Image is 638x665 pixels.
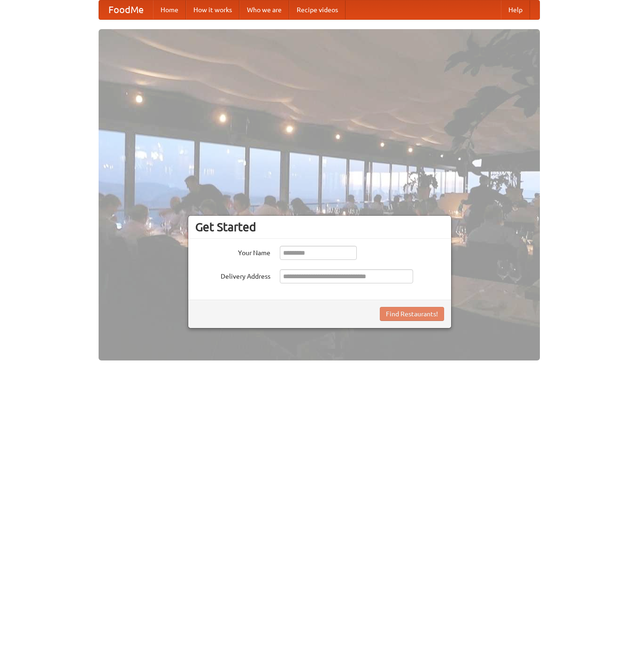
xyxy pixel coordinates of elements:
[195,220,444,234] h3: Get Started
[380,307,444,321] button: Find Restaurants!
[195,269,270,281] label: Delivery Address
[186,0,239,19] a: How it works
[501,0,530,19] a: Help
[239,0,289,19] a: Who we are
[195,246,270,258] label: Your Name
[153,0,186,19] a: Home
[289,0,346,19] a: Recipe videos
[99,0,153,19] a: FoodMe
